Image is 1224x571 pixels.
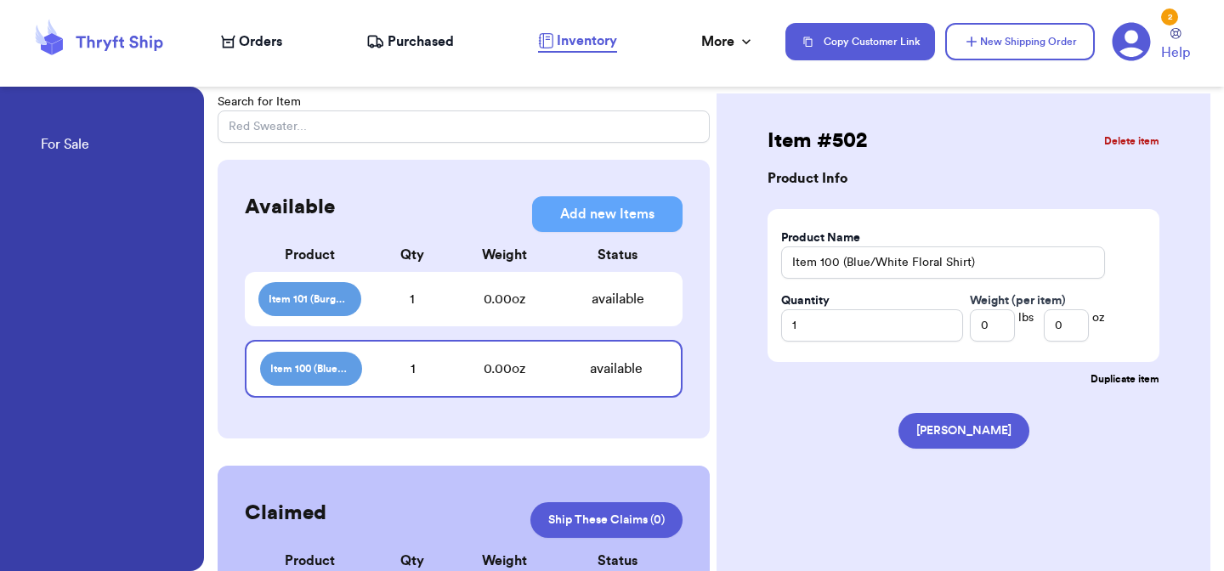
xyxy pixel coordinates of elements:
div: More [701,31,755,52]
h3: Product Info [768,172,847,185]
div: Qty [361,551,464,571]
div: Weight [444,551,567,571]
button: [PERSON_NAME] [898,413,1029,449]
span: Purchased [388,31,454,52]
button: Add new Items [532,196,683,232]
button: Duplicate item [768,362,1159,386]
h2: Claimed [245,500,326,527]
div: available [565,359,667,379]
a: Purchased [366,31,454,52]
span: oz [1092,309,1105,342]
h2: Available [245,194,335,221]
span: Help [1161,42,1190,63]
a: For Sale [41,134,89,158]
button: Delete item [1104,134,1159,148]
span: Orders [239,31,282,52]
div: 1 [361,289,464,309]
a: Orders [221,31,282,52]
span: Item 101 (Burgundy Shoes) [269,292,351,306]
span: Weight (per item) [970,292,1105,309]
h2: Item # 502 [768,127,867,155]
div: Qty [361,245,464,265]
p: Search for Item [218,93,710,110]
div: available [566,289,669,309]
input: Red Sweater... [218,110,710,143]
label: Product Name [781,229,860,246]
a: Ship These Claims (0) [530,502,683,538]
label: Quantity [781,292,830,309]
a: Help [1161,28,1190,63]
a: 2 [1112,22,1151,61]
button: New Shipping Order [945,23,1095,60]
div: 0.00 oz [444,289,567,309]
button: Copy Customer Link [785,23,935,60]
div: Status [566,551,669,571]
div: Weight [444,245,567,265]
div: 1 [362,359,464,379]
span: Item 100 (Blue/White Floral Shirt) [270,362,352,376]
span: Inventory [557,31,617,51]
div: 2 [1161,8,1178,25]
a: Inventory [538,31,617,53]
span: lbs [1018,309,1034,342]
div: Product [258,551,361,571]
div: Status [566,245,669,265]
div: 0.00 oz [444,359,566,379]
div: Product [258,245,361,265]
